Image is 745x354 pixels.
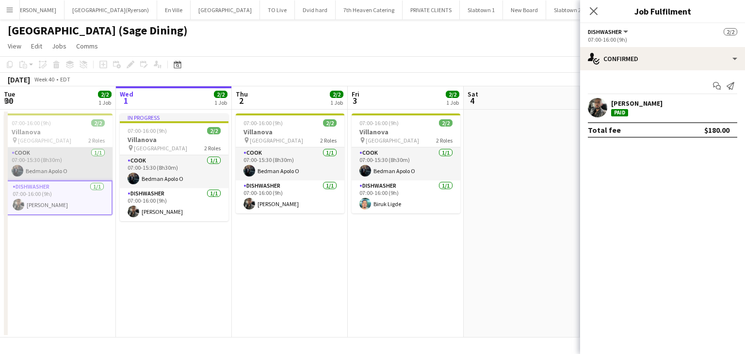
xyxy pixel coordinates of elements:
[4,128,113,136] h3: Villanova
[31,42,42,50] span: Edit
[466,95,478,106] span: 4
[134,145,187,152] span: [GEOGRAPHIC_DATA]
[91,119,105,127] span: 2/2
[439,119,453,127] span: 2/2
[4,113,113,215] app-job-card: 07:00-16:00 (9h)2/2Villanova [GEOGRAPHIC_DATA]2 RolesCOOK1/107:00-15:30 (8h30m)Bedman Apolo ODISH...
[98,99,111,106] div: 1 Job
[204,145,221,152] span: 2 Roles
[403,0,460,19] button: PRIVATE CLIENTS
[588,125,621,135] div: Total fee
[336,0,403,19] button: 7th Heaven Catering
[320,137,337,144] span: 2 Roles
[8,75,30,84] div: [DATE]
[468,90,478,98] span: Sat
[352,147,460,180] app-card-role: COOK1/107:00-15:30 (8h30m)Bedman Apolo O
[236,128,344,136] h3: Villanova
[120,113,228,221] app-job-card: In progress07:00-16:00 (9h)2/2Villanova [GEOGRAPHIC_DATA]2 RolesCOOK1/107:00-15:30 (8h30m)Bedman ...
[611,109,628,116] div: Paid
[4,147,113,180] app-card-role: COOK1/107:00-15:30 (8h30m)Bedman Apolo O
[366,137,419,144] span: [GEOGRAPHIC_DATA]
[4,40,25,52] a: View
[446,91,459,98] span: 2/2
[330,99,343,106] div: 1 Job
[157,0,191,19] button: En Ville
[8,42,21,50] span: View
[120,188,228,221] app-card-role: DISHWASHER1/107:00-16:00 (9h)[PERSON_NAME]
[27,40,46,52] a: Edit
[214,91,227,98] span: 2/2
[120,113,228,121] div: In progress
[236,147,344,180] app-card-role: COOK1/107:00-15:30 (8h30m)Bedman Apolo O
[18,137,71,144] span: [GEOGRAPHIC_DATA]
[352,180,460,213] app-card-role: DISHWASHER1/107:00-16:00 (9h)Biruk Ligde
[352,90,359,98] span: Fri
[72,40,102,52] a: Comms
[546,0,589,19] button: Slabtown 2
[243,119,283,127] span: 07:00-16:00 (9h)
[330,91,343,98] span: 2/2
[8,23,188,38] h1: [GEOGRAPHIC_DATA] (Sage Dining)
[118,95,133,106] span: 1
[236,180,344,213] app-card-role: DISHWASHER1/107:00-16:00 (9h)[PERSON_NAME]
[503,0,546,19] button: New Board
[704,125,729,135] div: $180.00
[352,128,460,136] h3: Villanova
[260,0,295,19] button: TO Live
[65,0,157,19] button: [GEOGRAPHIC_DATA](Ryerson)
[588,28,630,35] button: DISHWASHER
[4,90,15,98] span: Tue
[88,137,105,144] span: 2 Roles
[48,40,70,52] a: Jobs
[580,5,745,17] h3: Job Fulfilment
[295,0,336,19] button: Dvid hard
[446,99,459,106] div: 1 Job
[98,91,112,98] span: 2/2
[120,90,133,98] span: Wed
[4,180,113,215] app-card-role: DISHWASHER1/107:00-16:00 (9h)[PERSON_NAME]
[120,135,228,144] h3: Villanova
[724,28,737,35] span: 2/2
[2,95,15,106] span: 30
[580,47,745,70] div: Confirmed
[236,90,248,98] span: Thu
[32,76,56,83] span: Week 40
[60,76,70,83] div: EDT
[250,137,303,144] span: [GEOGRAPHIC_DATA]
[460,0,503,19] button: Slabtown 1
[352,113,460,213] app-job-card: 07:00-16:00 (9h)2/2Villanova [GEOGRAPHIC_DATA]2 RolesCOOK1/107:00-15:30 (8h30m)Bedman Apolo ODISH...
[611,99,663,108] div: [PERSON_NAME]
[120,155,228,188] app-card-role: COOK1/107:00-15:30 (8h30m)Bedman Apolo O
[234,95,248,106] span: 2
[76,42,98,50] span: Comms
[236,113,344,213] app-job-card: 07:00-16:00 (9h)2/2Villanova [GEOGRAPHIC_DATA]2 RolesCOOK1/107:00-15:30 (8h30m)Bedman Apolo ODISH...
[436,137,453,144] span: 2 Roles
[359,119,399,127] span: 07:00-16:00 (9h)
[588,36,737,43] div: 07:00-16:00 (9h)
[128,127,167,134] span: 07:00-16:00 (9h)
[191,0,260,19] button: [GEOGRAPHIC_DATA]
[207,127,221,134] span: 2/2
[52,42,66,50] span: Jobs
[214,99,227,106] div: 1 Job
[350,95,359,106] span: 3
[588,28,622,35] span: DISHWASHER
[12,119,51,127] span: 07:00-16:00 (9h)
[323,119,337,127] span: 2/2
